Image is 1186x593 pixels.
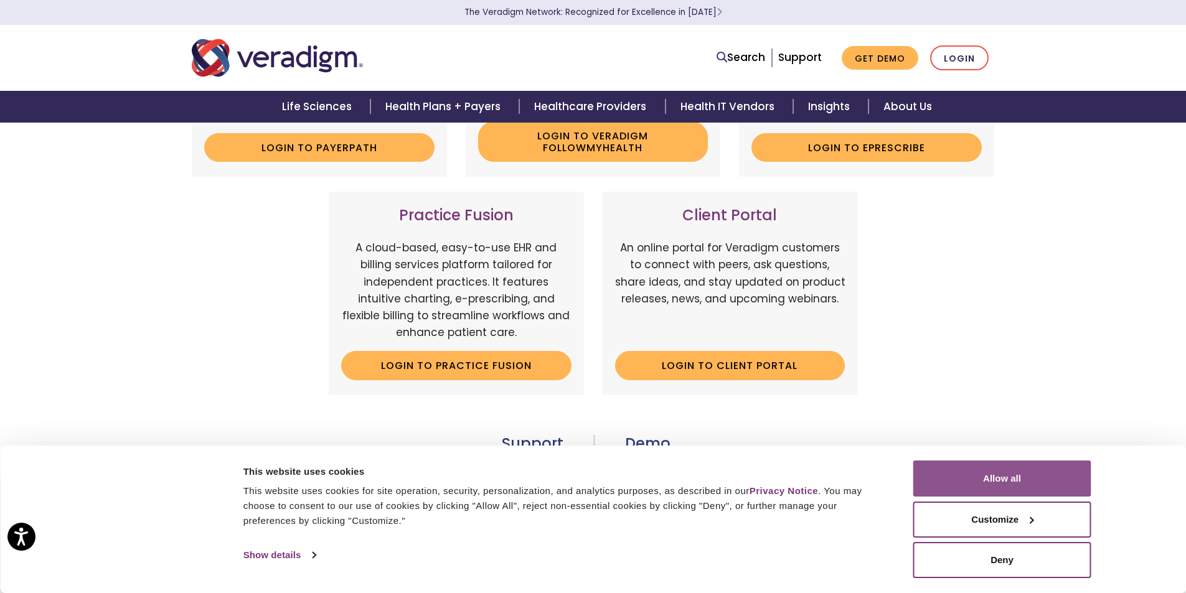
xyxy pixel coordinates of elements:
a: Login to ePrescribe [751,133,982,162]
h3: Practice Fusion [341,207,572,225]
a: Login to Practice Fusion [341,351,572,380]
a: The Veradigm Network: Recognized for Excellence in [DATE]Learn More [464,6,722,18]
a: Privacy Notice [750,485,818,496]
a: Health Plans + Payers [370,91,519,123]
a: Get Demo [842,46,918,70]
h3: Demo [625,435,995,453]
h3: Client Portal [615,207,845,225]
img: Veradigm logo [192,37,363,78]
a: Login to Veradigm FollowMyHealth [478,121,708,162]
button: Deny [913,542,1091,578]
button: Customize [913,502,1091,538]
a: Show details [243,546,316,564]
a: Support [778,50,822,65]
p: A cloud-based, easy-to-use EHR and billing services platform tailored for independent practices. ... [341,240,572,341]
a: Life Sciences [267,91,370,123]
a: Login to Client Portal [615,351,845,380]
a: Health IT Vendors [666,91,793,123]
a: Healthcare Providers [519,91,665,123]
button: Allow all [913,460,1091,497]
a: Login to Payerpath [204,133,435,162]
a: About Us [868,91,947,123]
a: Search [717,49,765,66]
div: This website uses cookies for site operation, security, personalization, and analytics purposes, ... [243,483,885,528]
a: Login [930,45,989,71]
a: Insights [793,91,868,123]
h3: Support [192,435,563,453]
div: This website uses cookies [243,464,885,479]
p: An online portal for Veradigm customers to connect with peers, ask questions, share ideas, and st... [615,240,845,341]
span: Learn More [717,6,722,18]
